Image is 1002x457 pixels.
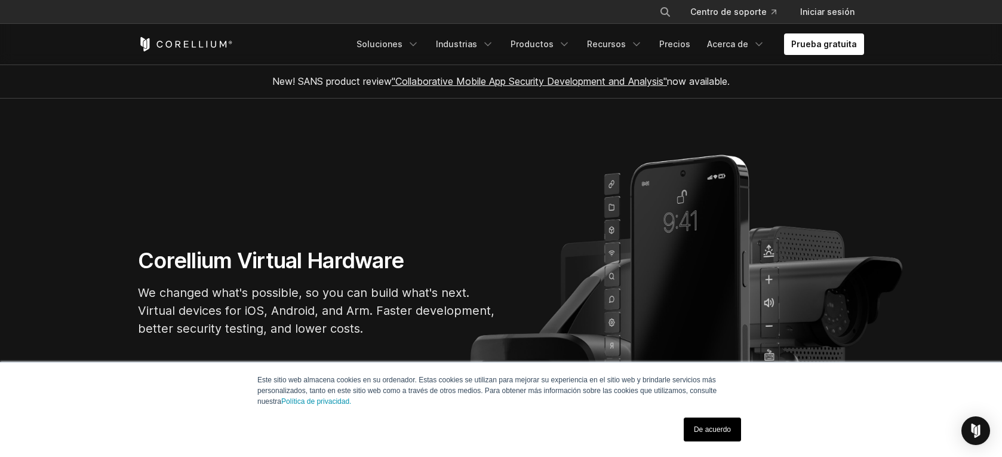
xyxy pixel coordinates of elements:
[707,38,748,50] font: Acerca de
[645,1,864,23] div: Menú de navegación
[654,1,676,23] button: Buscar
[587,38,626,50] font: Recursos
[436,38,477,50] font: Industrias
[690,6,767,18] font: Centro de soporte
[257,375,745,407] p: Este sitio web almacena cookies en su ordenador. Estas cookies se utilizan para mejorar su experi...
[784,33,864,55] a: Prueba gratuita
[138,247,496,274] h1: Corellium Virtual Hardware
[349,33,864,55] div: Menú de navegación
[392,75,667,87] a: "Collaborative Mobile App Security Development and Analysis"
[652,33,697,55] a: Precios
[138,37,233,51] a: Inicio de Corellium
[684,418,741,441] a: De acuerdo
[356,38,402,50] font: Soluciones
[961,416,990,445] div: Abra Intercom Messenger
[272,75,730,87] span: New! SANS product review now available.
[138,284,496,338] p: We changed what's possible, so you can build what's next. Virtual devices for iOS, Android, and A...
[791,1,864,23] a: Iniciar sesión
[281,397,351,406] a: Política de privacidad.
[511,38,554,50] font: Productos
